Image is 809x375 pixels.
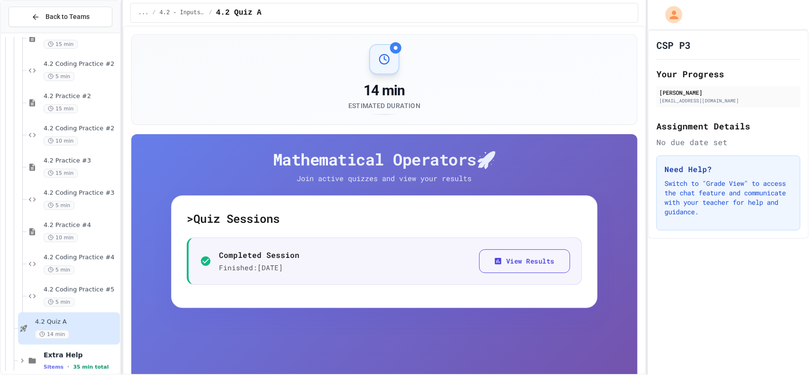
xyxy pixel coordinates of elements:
[44,201,74,210] span: 5 min
[160,9,205,17] span: 4.2 - Inputs, Casting, Arithmetic, and Errors
[656,38,691,52] h1: CSP P3
[209,9,212,17] span: /
[664,179,792,217] p: Switch to "Grade View" to access the chat feature and communicate with your teacher for help and ...
[44,125,118,133] span: 4.2 Coding Practice #2
[664,164,792,175] h3: Need Help?
[44,351,118,359] span: Extra Help
[44,364,64,370] span: 5 items
[216,7,262,18] span: 4.2 Quiz A
[44,60,118,68] span: 4.2 Coding Practice #2
[138,9,149,17] span: ...
[655,4,685,26] div: My Account
[278,173,491,184] p: Join active quizzes and view your results
[44,298,74,307] span: 5 min
[171,149,598,169] h4: Mathematical Operators 🚀
[44,189,118,197] span: 4.2 Coding Practice #3
[656,137,800,148] div: No due date set
[44,92,118,101] span: 4.2 Practice #2
[35,330,69,339] span: 14 min
[44,265,74,274] span: 5 min
[73,364,109,370] span: 35 min total
[152,9,155,17] span: /
[44,286,118,294] span: 4.2 Coding Practice #5
[35,318,118,326] span: 4.2 Quiz A
[348,101,420,110] div: Estimated Duration
[44,254,118,262] span: 4.2 Coding Practice #4
[219,249,300,261] p: Completed Session
[479,249,570,274] button: View Results
[219,263,300,273] p: Finished: [DATE]
[44,137,78,146] span: 10 min
[44,72,74,81] span: 5 min
[656,67,800,81] h2: Your Progress
[44,40,78,49] span: 15 min
[9,7,112,27] button: Back to Teams
[187,211,582,226] h5: > Quiz Sessions
[44,221,118,229] span: 4.2 Practice #4
[44,157,118,165] span: 4.2 Practice #3
[67,363,69,371] span: •
[659,88,798,97] div: [PERSON_NAME]
[45,12,90,22] span: Back to Teams
[44,104,78,113] span: 15 min
[44,169,78,178] span: 15 min
[348,82,420,99] div: 14 min
[656,119,800,133] h2: Assignment Details
[44,233,78,242] span: 10 min
[659,97,798,104] div: [EMAIL_ADDRESS][DOMAIN_NAME]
